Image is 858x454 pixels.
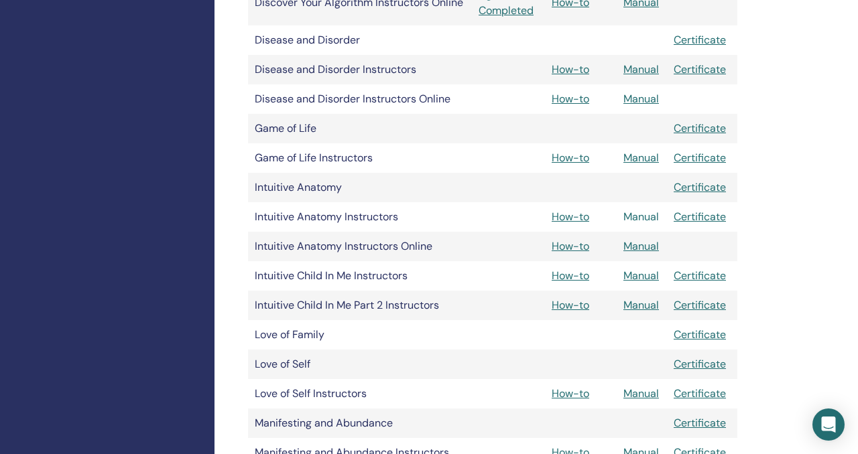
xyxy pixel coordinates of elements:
[623,151,659,165] a: Manual
[248,25,472,55] td: Disease and Disorder
[248,261,472,291] td: Intuitive Child In Me Instructors
[674,180,726,194] a: Certificate
[623,62,659,76] a: Manual
[248,291,472,320] td: Intuitive Child In Me Part 2 Instructors
[248,320,472,350] td: Love of Family
[674,357,726,371] a: Certificate
[248,55,472,84] td: Disease and Disorder Instructors
[552,239,589,253] a: How-to
[674,269,726,283] a: Certificate
[674,62,726,76] a: Certificate
[248,173,472,202] td: Intuitive Anatomy
[674,416,726,430] a: Certificate
[674,386,726,400] a: Certificate
[248,114,472,143] td: Game of Life
[623,298,659,312] a: Manual
[812,408,845,441] div: Open Intercom Messenger
[552,298,589,312] a: How-to
[248,84,472,114] td: Disease and Disorder Instructors Online
[248,143,472,173] td: Game of Life Instructors
[552,62,589,76] a: How-to
[248,408,472,438] td: Manifesting and Abundance
[552,92,589,106] a: How-to
[552,269,589,283] a: How-to
[674,121,726,135] a: Certificate
[623,386,659,400] a: Manual
[552,210,589,224] a: How-to
[674,210,726,224] a: Certificate
[674,298,726,312] a: Certificate
[248,350,472,379] td: Love of Self
[248,379,472,408] td: Love of Self Instructors
[674,327,726,342] a: Certificate
[623,210,659,224] a: Manual
[623,92,659,106] a: Manual
[674,33,726,47] a: Certificate
[552,151,589,165] a: How-to
[248,232,472,261] td: Intuitive Anatomy Instructors Online
[623,269,659,283] a: Manual
[623,239,659,253] a: Manual
[552,386,589,400] a: How-to
[674,151,726,165] a: Certificate
[248,202,472,232] td: Intuitive Anatomy Instructors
